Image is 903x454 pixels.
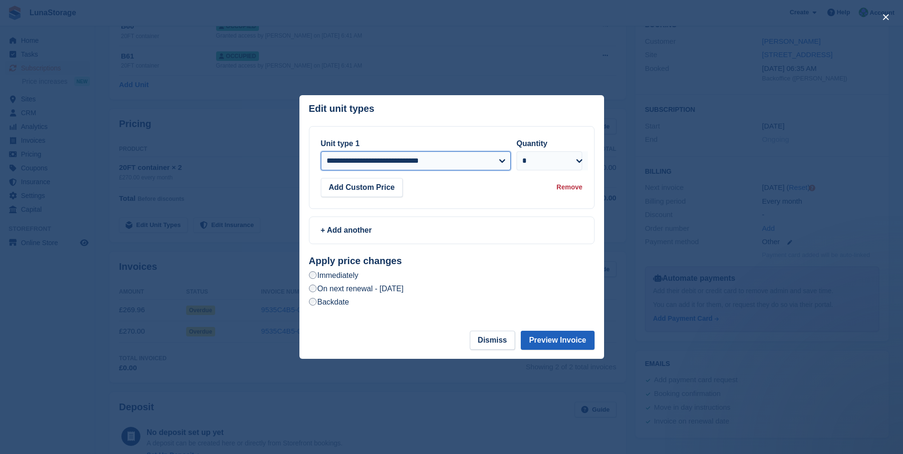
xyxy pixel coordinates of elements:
input: Immediately [309,271,317,279]
input: Backdate [309,298,317,306]
label: Immediately [309,270,358,280]
div: Remove [556,182,582,192]
button: close [878,10,893,25]
label: Unit type 1 [321,139,360,148]
button: Dismiss [470,331,515,350]
p: Edit unit types [309,103,375,114]
input: On next renewal - [DATE] [309,285,317,292]
label: On next renewal - [DATE] [309,284,404,294]
button: Preview Invoice [521,331,594,350]
strong: Apply price changes [309,256,402,266]
button: Add Custom Price [321,178,403,197]
label: Backdate [309,297,349,307]
a: + Add another [309,217,595,244]
label: Quantity [516,139,547,148]
div: + Add another [321,225,583,236]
